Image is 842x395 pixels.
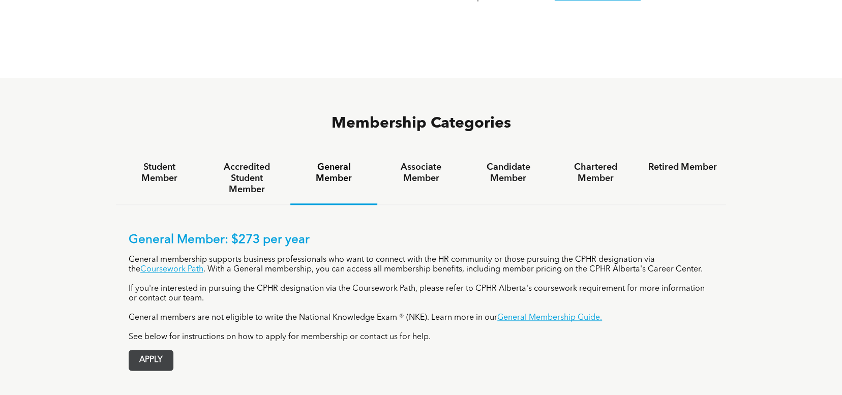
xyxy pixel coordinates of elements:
[561,162,629,184] h4: Chartered Member
[386,162,455,184] h4: Associate Member
[129,255,713,275] p: General membership supports business professionals who want to connect with the HR community or t...
[332,116,511,131] span: Membership Categories
[299,162,368,184] h4: General Member
[125,162,194,184] h4: Student Member
[129,313,713,323] p: General members are not eligible to write the National Knowledge Exam ® (NKE). Learn more in our
[140,265,203,274] a: Coursework Path
[129,233,713,248] p: General Member: $273 per year
[212,162,281,195] h4: Accredited Student Member
[129,350,173,370] span: APPLY
[648,162,717,173] h4: Retired Member
[129,350,173,371] a: APPLY
[129,332,713,342] p: See below for instructions on how to apply for membership or contact us for help.
[474,162,543,184] h4: Candidate Member
[497,314,602,322] a: General Membership Guide.
[129,284,713,303] p: If you're interested in pursuing the CPHR designation via the Coursework Path, please refer to CP...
